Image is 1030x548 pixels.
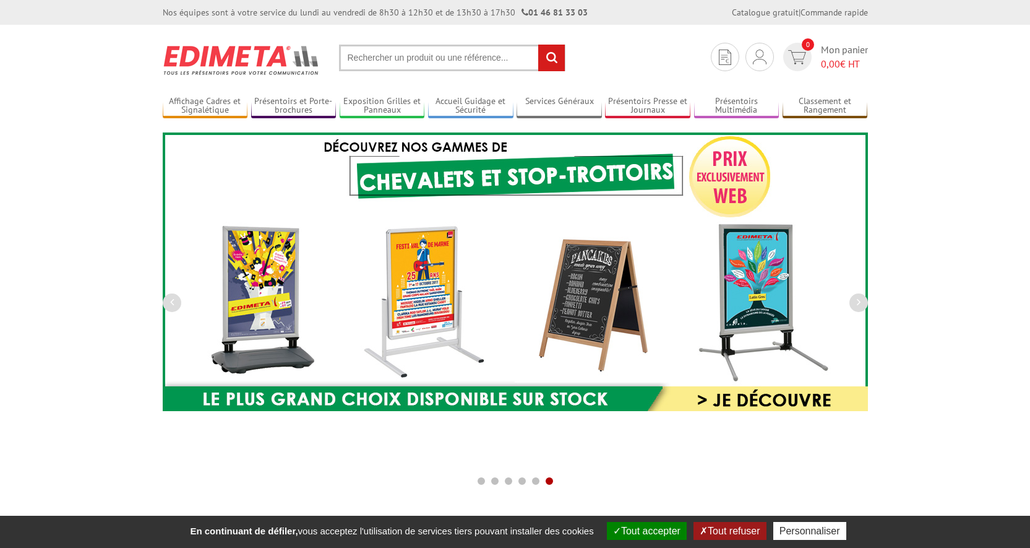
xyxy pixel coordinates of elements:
a: Accueil Guidage et Sécurité [428,96,513,116]
a: Présentoirs et Porte-brochures [251,96,337,116]
a: Exposition Grilles et Panneaux [340,96,425,116]
div: Nos équipes sont à votre service du lundi au vendredi de 8h30 à 12h30 et de 13h30 à 17h30 [163,6,588,19]
strong: 01 46 81 33 03 [521,7,588,18]
div: | [732,6,868,19]
span: 0 [802,38,814,51]
a: Présentoirs Multimédia [694,96,779,116]
span: € HT [821,57,868,71]
img: Présentoir, panneau, stand - Edimeta - PLV, affichage, mobilier bureau, entreprise [163,37,320,83]
img: devis rapide [788,50,806,64]
a: Présentoirs Presse et Journaux [605,96,690,116]
a: Affichage Cadres et Signalétique [163,96,248,116]
input: rechercher [538,45,565,71]
a: Classement et Rangement [783,96,868,116]
span: 0,00 [821,58,840,70]
button: Tout accepter [607,522,687,540]
a: devis rapide 0 Mon panier 0,00€ HT [780,43,868,71]
a: Services Généraux [517,96,602,116]
input: Rechercher un produit ou une référence... [339,45,565,71]
span: Mon panier [821,43,868,71]
button: Tout refuser [693,522,766,540]
img: devis rapide [719,50,731,65]
img: devis rapide [753,50,766,64]
a: Catalogue gratuit [732,7,799,18]
strong: En continuant de défiler, [190,526,298,536]
button: Personnaliser (fenêtre modale) [773,522,846,540]
a: Commande rapide [800,7,868,18]
span: vous acceptez l'utilisation de services tiers pouvant installer des cookies [184,526,599,536]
